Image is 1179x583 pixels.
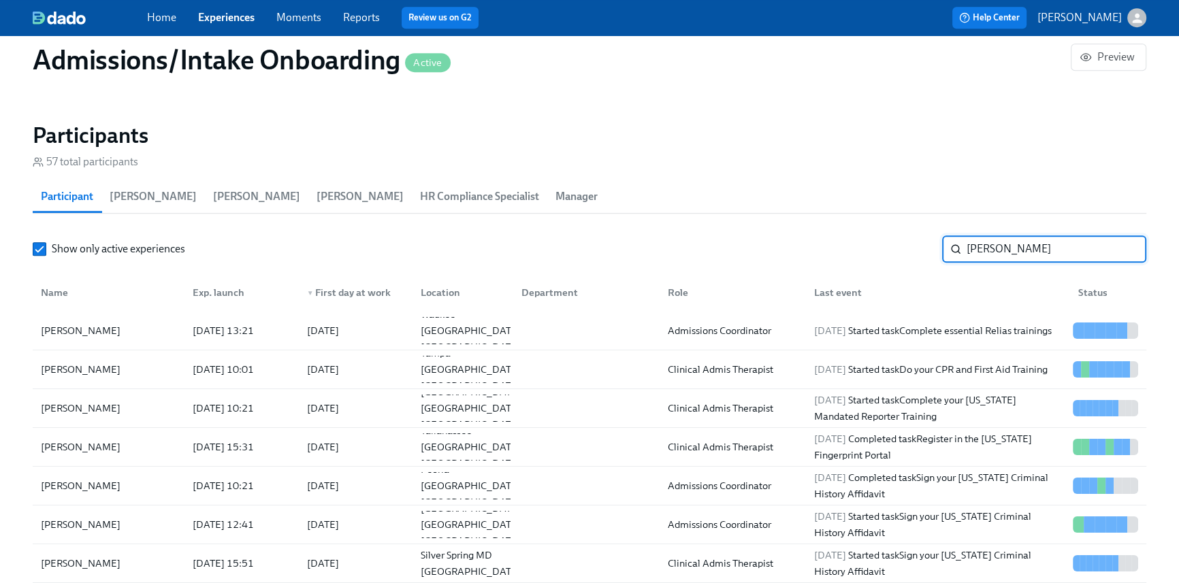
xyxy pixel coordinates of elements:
div: Started task Sign your [US_STATE] Criminal History Affidavit [809,547,1067,580]
div: [DATE] [307,400,339,416]
div: Started task Do your CPR and First Aid Training [809,361,1067,378]
div: [PERSON_NAME] [35,555,182,571]
span: [DATE] [814,549,846,561]
div: Admissions Coordinator [662,322,803,339]
span: [PERSON_NAME] [213,187,300,206]
a: Review us on G2 [408,11,472,24]
div: [DATE] 13:21 [187,322,296,339]
div: Department [516,284,657,301]
div: ▼First day at work [296,279,410,306]
div: Waukee [GEOGRAPHIC_DATA] [GEOGRAPHIC_DATA] [415,306,526,355]
span: Show only active experiences [52,241,185,256]
div: [DATE] [307,322,339,339]
span: [DATE] [814,510,846,522]
div: [DATE] 10:21 [187,400,296,416]
div: [PERSON_NAME][DATE] 13:21[DATE]Waukee [GEOGRAPHIC_DATA] [GEOGRAPHIC_DATA]Admissions Coordinator[D... [33,312,1146,350]
img: dado [33,11,86,24]
div: [DATE] 10:21 [187,478,296,494]
div: Name [35,284,182,301]
span: HR Compliance Specialist [420,187,539,206]
div: [PERSON_NAME] [35,361,182,378]
h1: Admissions/Intake Onboarding [33,44,451,76]
div: [GEOGRAPHIC_DATA] [GEOGRAPHIC_DATA] [GEOGRAPHIC_DATA] [415,500,526,549]
span: Participant [41,187,93,206]
div: Last event [809,284,1067,301]
div: Role [657,279,803,306]
div: Location [415,284,511,301]
div: [GEOGRAPHIC_DATA] [GEOGRAPHIC_DATA] [GEOGRAPHIC_DATA] [415,384,526,433]
span: [DATE] [814,394,846,406]
div: Status [1073,284,1144,301]
span: ▼ [307,290,314,297]
div: [PERSON_NAME] [35,516,182,533]
span: Active [405,58,450,68]
a: Experiences [198,11,255,24]
span: [DATE] [814,433,846,445]
div: Clinical Admis Therapist [662,555,803,571]
span: Manager [555,187,598,206]
div: Admissions Coordinator [662,478,803,494]
div: Completed task Sign your [US_STATE] Criminal History Affidavit [809,469,1067,502]
div: Tampa [GEOGRAPHIC_DATA] [GEOGRAPHIC_DATA] [415,345,526,394]
div: [DATE] [307,439,339,455]
a: Moments [276,11,321,24]
span: Preview [1082,50,1135,64]
div: Location [410,279,511,306]
input: Search by name [967,235,1146,263]
div: [PERSON_NAME][DATE] 15:31[DATE]Tallahassee [GEOGRAPHIC_DATA] [GEOGRAPHIC_DATA]Clinical Admis Ther... [33,428,1146,467]
div: [DATE] [307,361,339,378]
div: [PERSON_NAME] [35,478,182,494]
span: [DATE] [814,471,846,484]
div: 57 total participants [33,154,138,169]
div: Clinical Admis Therapist [662,361,803,378]
span: [DATE] [814,363,846,376]
div: First day at work [302,284,410,301]
div: [PERSON_NAME][DATE] 10:01[DATE]Tampa [GEOGRAPHIC_DATA] [GEOGRAPHIC_DATA]Clinical Admis Therapist[... [33,350,1146,389]
div: [DATE] 10:01 [187,361,296,378]
div: [DATE] [307,478,339,494]
div: [DATE] 15:51 [187,555,296,571]
div: Silver Spring MD [GEOGRAPHIC_DATA] [415,547,526,580]
div: Started task Complete your [US_STATE] Mandated Reporter Training [809,392,1067,424]
div: Tallahassee [GEOGRAPHIC_DATA] [GEOGRAPHIC_DATA] [415,422,526,471]
span: [PERSON_NAME] [317,187,404,206]
div: [PERSON_NAME][DATE] 10:21[DATE]Peoria [GEOGRAPHIC_DATA] [GEOGRAPHIC_DATA]Admissions Coordinator[D... [33,467,1146,505]
p: [PERSON_NAME] [1037,10,1122,25]
div: Completed task Register in the [US_STATE] Fingerprint Portal [809,431,1067,463]
span: [PERSON_NAME] [110,187,197,206]
button: Review us on G2 [402,7,479,29]
div: [DATE] 15:31 [187,439,296,455]
div: [PERSON_NAME] [35,400,182,416]
div: [PERSON_NAME][DATE] 12:41[DATE][GEOGRAPHIC_DATA] [GEOGRAPHIC_DATA] [GEOGRAPHIC_DATA]Admissions Co... [33,505,1146,544]
div: [DATE] 12:41 [187,516,296,533]
a: Home [147,11,176,24]
div: Status [1067,279,1144,306]
div: Exp. launch [182,279,296,306]
div: [PERSON_NAME][DATE] 10:21[DATE][GEOGRAPHIC_DATA] [GEOGRAPHIC_DATA] [GEOGRAPHIC_DATA]Clinical Admi... [33,389,1146,428]
span: [DATE] [814,324,846,337]
div: Clinical Admis Therapist [662,400,803,416]
div: Role [662,284,803,301]
div: Started task Sign your [US_STATE] Criminal History Affidavit [809,508,1067,541]
div: Last event [803,279,1067,306]
button: [PERSON_NAME] [1037,8,1146,27]
div: Admissions Coordinator [662,516,803,533]
div: [PERSON_NAME] [35,439,182,455]
div: Exp. launch [187,284,296,301]
div: Started task Complete essential Relias trainings [809,322,1067,339]
div: [PERSON_NAME][DATE] 15:51[DATE]Silver Spring MD [GEOGRAPHIC_DATA]Clinical Admis Therapist[DATE] S... [33,544,1146,583]
span: Help Center [959,11,1020,24]
div: Clinical Admis Therapist [662,439,803,455]
div: Peoria [GEOGRAPHIC_DATA] [GEOGRAPHIC_DATA] [415,461,526,510]
a: Reports [343,11,380,24]
div: [PERSON_NAME] [35,322,182,339]
h2: Participants [33,122,1146,149]
div: Name [35,279,182,306]
div: [DATE] [307,516,339,533]
a: dado [33,11,147,24]
div: Department [511,279,657,306]
button: Help Center [952,7,1027,29]
button: Preview [1071,44,1146,71]
div: [DATE] [307,555,339,571]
